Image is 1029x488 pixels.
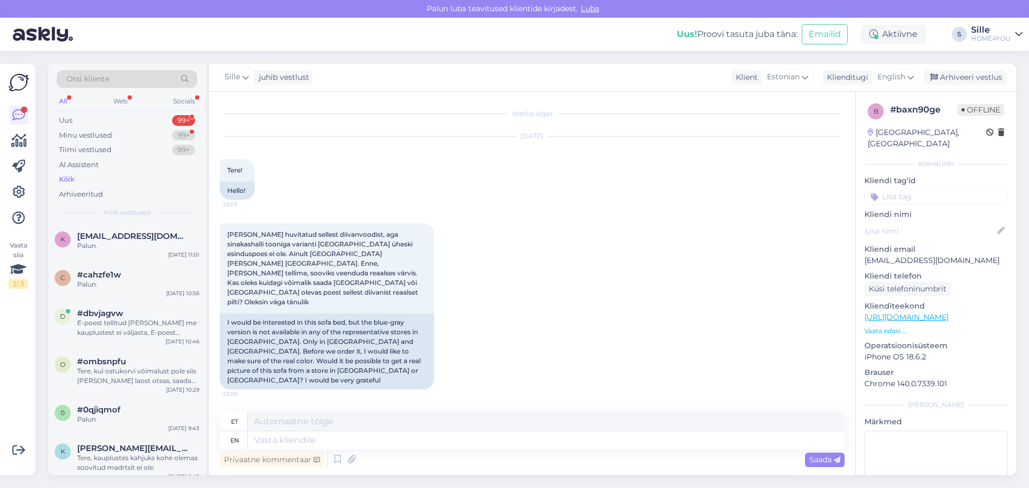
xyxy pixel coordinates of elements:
div: Minu vestlused [59,130,112,141]
div: [DATE] 10:29 [166,386,199,394]
div: juhib vestlust [255,72,309,83]
span: 0 [61,409,65,417]
div: [GEOGRAPHIC_DATA], [GEOGRAPHIC_DATA] [868,127,986,149]
p: Kliendi nimi [864,209,1008,220]
div: et [231,412,238,431]
div: Palun [77,415,199,424]
p: Operatsioonisüsteem [864,340,1008,351]
img: Askly Logo [9,72,29,93]
span: Sille [225,71,240,83]
div: Klient [732,72,758,83]
div: Privaatne kommentaar [220,453,324,467]
div: [PERSON_NAME] [864,400,1008,410]
div: Klienditugi [823,72,868,83]
a: [URL][DOMAIN_NAME] [864,312,949,322]
div: Palun. [77,241,199,251]
div: 99+ [172,130,195,141]
button: Emailid [802,24,848,44]
span: [PERSON_NAME] huvitatud sellest diivanvoodist, aga sinakashalli tooniga varianti [GEOGRAPHIC_DATA... [227,230,420,306]
span: c [61,274,65,282]
div: Vestlus algas [220,109,845,118]
div: Kõik [59,174,74,185]
div: I would be interested in this sofa bed, but the blue-gray version is not available in any of the ... [220,313,434,389]
span: 22:05 [223,390,263,398]
input: Lisa tag [864,189,1008,205]
div: S [952,27,967,42]
div: Proovi tasuta juba täna: [677,28,797,41]
div: 99+ [172,115,195,126]
div: 2 / 3 [9,279,28,289]
div: [DATE] [220,131,845,141]
span: kristi.purik@gmail.com [77,444,189,453]
span: d [60,312,65,320]
div: Arhiveeri vestlus [924,70,1006,85]
p: Vaata edasi ... [864,326,1008,336]
span: Kõik vestlused [104,208,151,217]
p: Chrome 140.0.7339.101 [864,378,1008,389]
span: Offline [957,104,1004,116]
div: Küsi telefoninumbrit [864,282,951,296]
div: Aktiivne [861,25,926,44]
span: Luba [578,4,602,13]
p: Brauser [864,367,1008,378]
div: Palun. [77,280,199,289]
span: k [61,447,65,455]
div: Hello! [220,182,255,200]
span: k [61,235,65,243]
b: Uus! [677,29,697,39]
div: [DATE] 8:43 [168,472,199,481]
div: 99+ [172,145,195,155]
div: [DATE] 10:46 [166,337,199,346]
div: All [57,94,69,108]
p: Kliendi email [864,244,1008,255]
input: Lisa nimi [865,225,995,237]
span: English [877,71,905,83]
span: Tere! [227,166,242,174]
span: #cahzfe1w [77,270,121,280]
div: Sille [971,26,1011,34]
div: HOME4YOU [971,34,1011,43]
p: [EMAIL_ADDRESS][DOMAIN_NAME] [864,255,1008,266]
span: Estonian [767,71,800,83]
p: Kliendi telefon [864,271,1008,282]
p: iPhone OS 18.6.2 [864,351,1008,363]
div: en [230,431,239,449]
span: o [60,361,65,369]
p: Märkmed [864,416,1008,427]
a: SilleHOME4YOU [971,26,1023,43]
p: Klienditeekond [864,301,1008,312]
div: Tere, kui ostukorvi võimalust pole siis [PERSON_NAME] laost otsas, saada ainult meie Home4you kau... [77,366,199,386]
div: Tere, kauplustes kahjuks kohe olemas soovitud madrtsit ei ole. [77,453,199,472]
div: Web [111,94,130,108]
div: [DATE] 10:56 [166,289,199,297]
div: Kliendi info [864,159,1008,169]
span: #0qjiqmof [77,405,121,415]
div: Arhiveeritud [59,189,103,200]
span: karmentalur@gmail.com [77,231,189,241]
div: Uus [59,115,72,126]
p: Kliendi tag'id [864,175,1008,186]
span: #dbvjagvw [77,309,123,318]
span: Saada [809,455,840,464]
div: [DATE] 11:01 [168,251,199,259]
div: AI Assistent [59,160,99,170]
span: Otsi kliente [66,73,109,85]
span: 22:03 [223,200,263,208]
span: #ombsnpfu [77,357,126,366]
div: Socials [171,94,197,108]
div: E-poest tellitud [PERSON_NAME] me kauplustest ei väljasta, E-poest tellitud [PERSON_NAME] saate 1... [77,318,199,337]
span: b [874,107,878,115]
div: # baxn90ge [890,103,957,116]
div: [DATE] 9:43 [168,424,199,432]
div: Tiimi vestlused [59,145,111,155]
div: Vaata siia [9,241,28,289]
